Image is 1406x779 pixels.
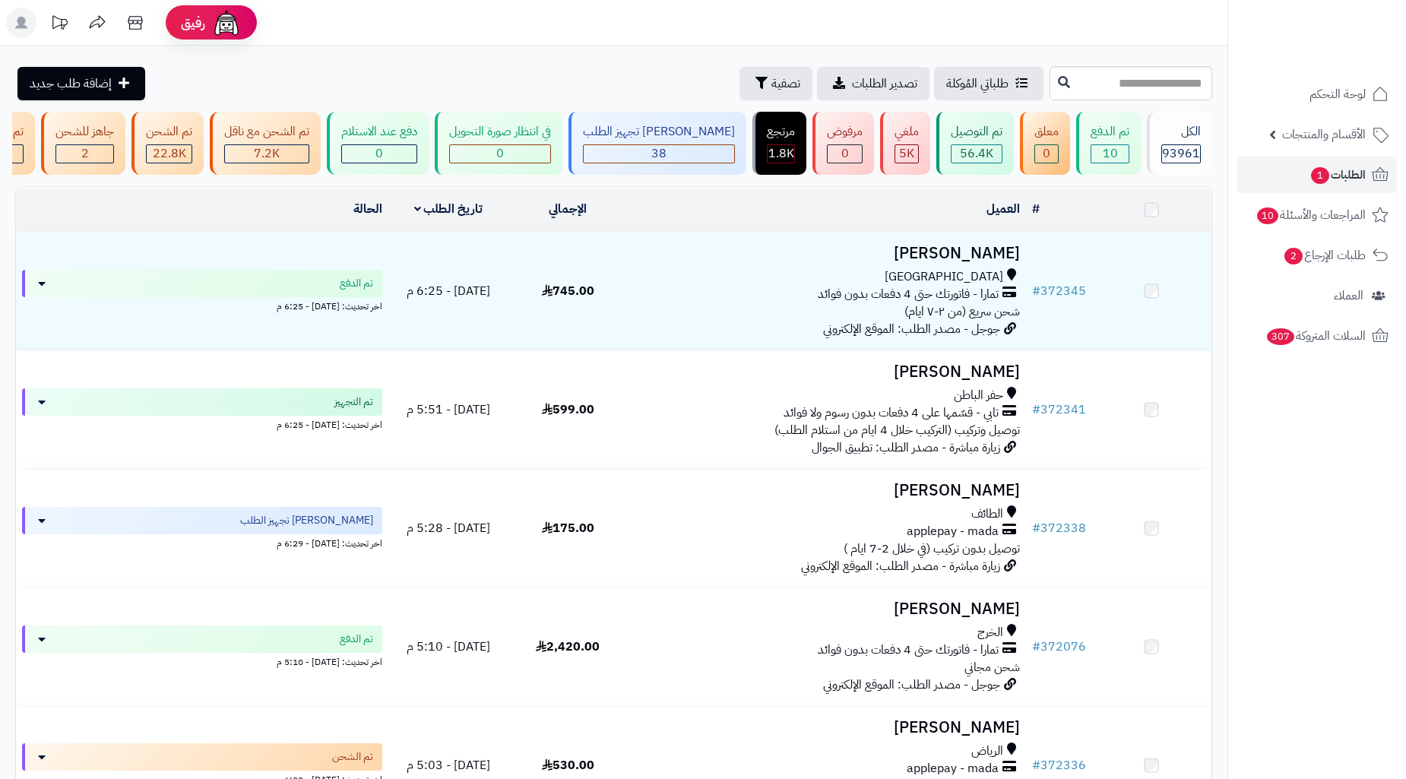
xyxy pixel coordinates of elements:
[1237,76,1397,112] a: لوحة التحكم
[30,74,112,93] span: إضافة طلب جديد
[877,112,933,175] a: ملغي 5K
[904,302,1020,321] span: شحن سريع (من ٢-٧ ايام)
[432,112,565,175] a: في انتظار صورة التحويل 0
[181,14,205,32] span: رفيق
[818,641,999,659] span: تمارا - فاتورتك حتى 4 دفعات بدون فوائد
[22,653,382,669] div: اخر تحديث: [DATE] - 5:10 م
[1284,248,1303,264] span: 2
[1032,756,1040,774] span: #
[1282,124,1366,145] span: الأقسام والمنتجات
[22,416,382,432] div: اخر تحديث: [DATE] - 6:25 م
[224,123,309,141] div: تم الشحن مع ناقل
[1103,144,1118,163] span: 10
[952,145,1002,163] div: 56415
[1237,157,1397,193] a: الطلبات1
[1032,282,1086,300] a: #372345
[1144,112,1215,175] a: الكل93961
[1161,123,1201,141] div: الكل
[749,112,809,175] a: مرتجع 1.8K
[933,112,1017,175] a: تم التوصيل 56.4K
[407,282,490,300] span: [DATE] - 6:25 م
[1237,277,1397,314] a: العملاء
[55,123,114,141] div: جاهز للشحن
[128,112,207,175] a: تم الشحن 22.8K
[340,276,373,291] span: تم الدفع
[812,439,1000,457] span: زيارة مباشرة - مصدر الطلب: تطبيق الجوال
[542,401,594,419] span: 599.00
[38,112,128,175] a: جاهز للشحن 2
[844,540,1020,558] span: توصيل بدون تركيب (في خلال 2-7 ايام )
[634,719,1020,736] h3: [PERSON_NAME]
[1032,401,1086,419] a: #372341
[934,67,1043,100] a: طلباتي المُوكلة
[22,297,382,313] div: اخر تحديث: [DATE] - 6:25 م
[1265,325,1366,347] span: السلات المتروكة
[1162,144,1200,163] span: 93961
[324,112,432,175] a: دفع عند الاستلام 0
[1035,145,1058,163] div: 0
[946,74,1009,93] span: طلباتي المُوكلة
[1017,112,1073,175] a: معلق 0
[353,200,382,218] a: الحالة
[1267,328,1294,345] span: 307
[1256,204,1366,226] span: المراجعات والأسئلة
[907,523,999,540] span: applepay - mada
[895,123,919,141] div: ملغي
[823,320,1000,338] span: جوجل - مصدر الطلب: الموقع الإلكتروني
[1032,638,1040,656] span: #
[977,624,1003,641] span: الخرج
[449,123,551,141] div: في انتظار صورة التحويل
[1032,519,1086,537] a: #372338
[964,658,1020,676] span: شحن مجاني
[342,145,416,163] div: 0
[1032,638,1086,656] a: #372076
[774,421,1020,439] span: توصيل وتركيب (التركيب خلال 4 ايام من استلام الطلب)
[1091,145,1129,163] div: 10
[1034,123,1059,141] div: معلق
[885,268,1003,286] span: [GEOGRAPHIC_DATA]
[565,112,749,175] a: [PERSON_NAME] تجهيز الطلب 38
[1032,200,1040,218] a: #
[634,245,1020,262] h3: [PERSON_NAME]
[634,600,1020,618] h3: [PERSON_NAME]
[1237,197,1397,233] a: المراجعات والأسئلة10
[1309,164,1366,185] span: الطلبات
[583,123,735,141] div: [PERSON_NAME] تجهيز الطلب
[407,519,490,537] span: [DATE] - 5:28 م
[40,8,78,42] a: تحديثات المنصة
[240,513,373,528] span: [PERSON_NAME] تجهيز الطلب
[81,144,89,163] span: 2
[1334,285,1363,306] span: العملاء
[414,200,483,218] a: تاريخ الطلب
[147,145,192,163] div: 22826
[407,401,490,419] span: [DATE] - 5:51 م
[22,534,382,550] div: اخر تحديث: [DATE] - 6:29 م
[1043,144,1050,163] span: 0
[817,67,929,100] a: تصدير الطلبات
[536,638,600,656] span: 2,420.00
[907,760,999,777] span: applepay - mada
[375,144,383,163] span: 0
[1032,401,1040,419] span: #
[549,200,587,218] a: الإجمالي
[1311,167,1329,184] span: 1
[542,519,594,537] span: 175.00
[634,363,1020,381] h3: [PERSON_NAME]
[153,144,186,163] span: 22.8K
[146,123,192,141] div: تم الشحن
[841,144,849,163] span: 0
[496,144,504,163] span: 0
[971,743,1003,760] span: الرياض
[334,394,373,410] span: تم التجهيز
[960,144,993,163] span: 56.4K
[951,123,1002,141] div: تم التوصيل
[254,144,280,163] span: 7.2K
[1091,123,1129,141] div: تم الدفع
[828,145,862,163] div: 0
[340,632,373,647] span: تم الدفع
[56,145,113,163] div: 2
[809,112,877,175] a: مرفوض 0
[542,282,594,300] span: 745.00
[1032,756,1086,774] a: #372336
[852,74,917,93] span: تصدير الطلبات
